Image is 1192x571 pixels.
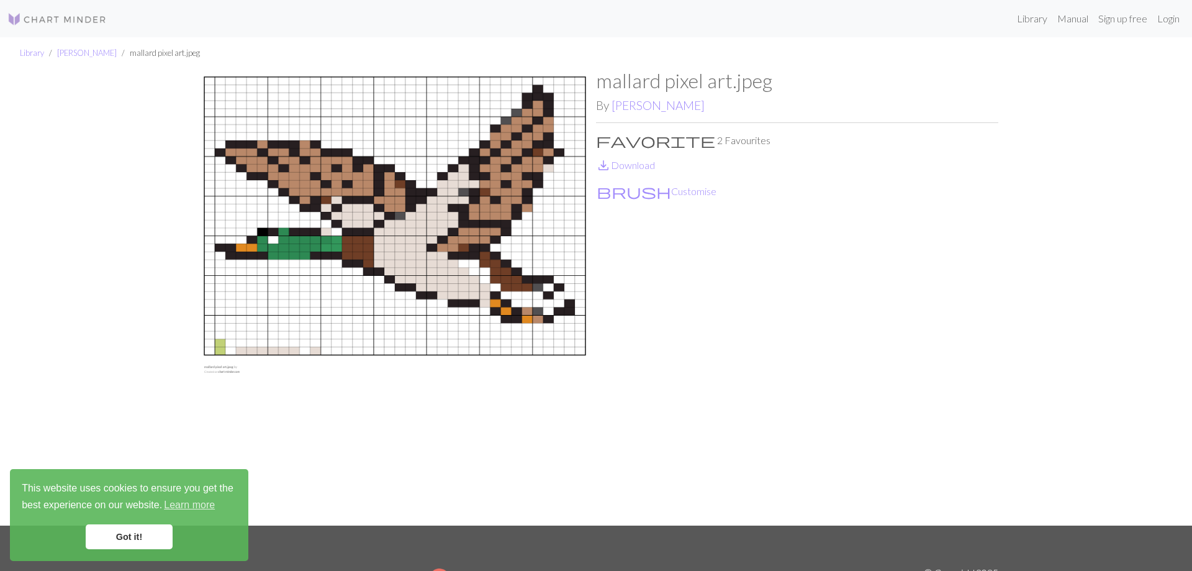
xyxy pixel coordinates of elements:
[596,159,655,171] a: DownloadDownload
[22,481,237,514] span: This website uses cookies to ensure you get the best experience on our website.
[1052,6,1093,31] a: Manual
[162,496,217,514] a: learn more about cookies
[596,133,715,148] i: Favourite
[596,183,717,199] button: CustomiseCustomise
[117,47,200,59] li: mallard pixel art.jpeg
[86,524,173,549] a: dismiss cookie message
[1012,6,1052,31] a: Library
[596,158,611,173] i: Download
[596,69,998,93] h1: mallard pixel art.jpeg
[7,12,107,27] img: Logo
[10,469,248,561] div: cookieconsent
[612,98,705,112] a: [PERSON_NAME]
[20,48,44,58] a: Library
[597,183,671,200] span: brush
[596,98,998,112] h2: By
[1152,6,1185,31] a: Login
[194,69,596,526] img: mallard pixel art.jpeg
[596,133,998,148] p: 2 Favourites
[1093,6,1152,31] a: Sign up free
[57,48,117,58] a: [PERSON_NAME]
[596,132,715,149] span: favorite
[597,184,671,199] i: Customise
[596,157,611,174] span: save_alt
